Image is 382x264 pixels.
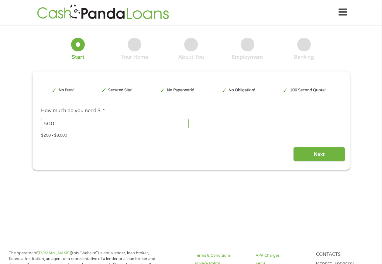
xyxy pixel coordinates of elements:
[290,87,326,93] p: 100 Second Quote!
[195,253,248,259] a: Terms & Conditions
[38,251,71,255] a: [DOMAIN_NAME]
[229,87,255,93] p: No Obligation!
[316,252,370,258] h4: Contacts
[178,54,204,61] div: About You
[72,54,84,61] div: Start
[41,130,341,139] div: $200 - $3,000
[167,87,194,93] p: No Paperwork!
[108,87,132,93] p: Secured Site!
[41,108,105,114] label: How much do you need $
[121,54,148,61] div: Your Home
[294,54,314,61] div: Banking
[59,87,74,93] p: No fees!
[293,147,345,162] input: Next
[35,4,171,21] img: GetLoanNow Logo
[232,54,263,61] div: Employment
[256,253,309,259] a: APR Charges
